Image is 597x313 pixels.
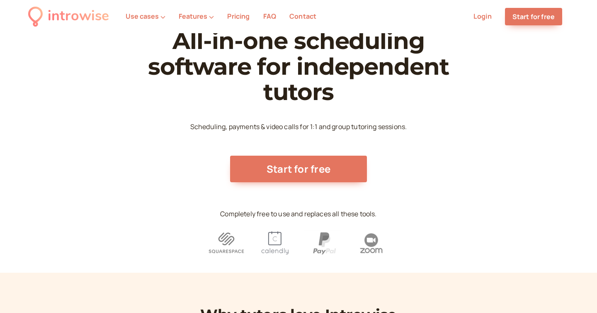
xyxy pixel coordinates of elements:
a: Start for free [230,156,367,182]
p: Scheduling, payments & video calls for 1:1 and group tutoring sessions. [190,122,407,132]
a: Pricing [227,12,250,21]
p: Completely free to use and replaces all these tools. [220,209,376,220]
a: Login [473,12,492,21]
img: 6779c4a26e7da640d53f2862e2f142f93512865b-93x80.png [207,226,245,259]
a: FAQ [263,12,276,21]
img: 0d05c253e9c2c7ec9385c0e2f04c3ae074345acf-93x80.png [352,226,391,259]
a: Contact [289,12,316,21]
button: Features [179,12,214,20]
a: Start for free [505,8,562,25]
a: introwise [28,5,109,28]
img: 7b4703dc57b7b91b27e385a02bba5645814e0ffd-92x80.png [304,226,342,259]
div: introwise [48,5,109,28]
h1: All-in-one scheduling software for independent tutors [133,28,464,105]
button: Use cases [126,12,165,20]
img: 3768b3e5ebd9a3519d5b2e41a34157cae83ee83d-93x80.png [255,226,294,259]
